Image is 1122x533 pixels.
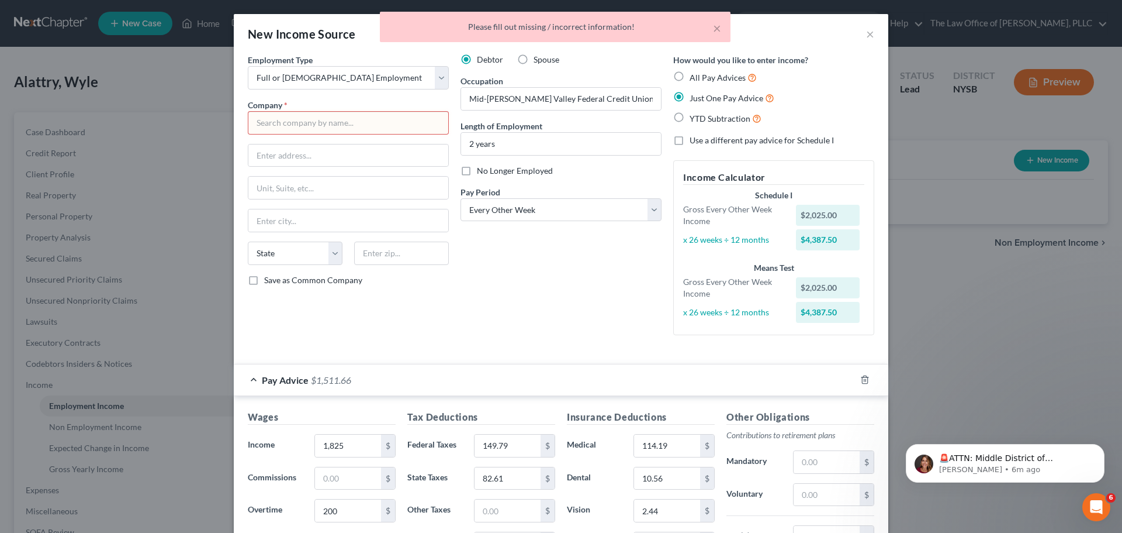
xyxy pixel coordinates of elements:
label: Occupation [460,75,503,87]
span: Use a different pay advice for Schedule I [690,135,834,145]
input: 0.00 [475,435,541,457]
span: Just One Pay Advice [690,93,763,103]
input: ex: 2 years [461,133,661,155]
label: Dental [561,467,628,490]
span: $1,511.66 [311,374,351,386]
span: Spouse [534,54,559,64]
input: 0.00 [315,500,381,522]
label: Voluntary [721,483,787,507]
input: Unit, Suite, etc... [248,177,448,199]
iframe: Intercom live chat [1082,493,1110,521]
input: Search company by name... [248,111,449,135]
h5: Wages [248,410,396,425]
input: -- [461,88,661,110]
input: 0.00 [634,467,700,490]
input: 0.00 [475,500,541,522]
div: $ [381,500,395,522]
div: $ [700,467,714,490]
div: $ [541,435,555,457]
div: $ [860,451,874,473]
span: Pay Period [460,187,500,197]
label: Overtime [242,499,309,522]
div: $4,387.50 [796,229,860,250]
div: $ [381,435,395,457]
div: $ [860,484,874,506]
label: Commissions [242,467,309,490]
div: Please fill out missing / incorrect information! [389,21,721,33]
span: No Longer Employed [477,166,553,176]
iframe: Intercom notifications message [888,419,1122,501]
input: 0.00 [634,435,700,457]
input: 0.00 [794,451,860,473]
span: Save as Common Company [264,275,362,285]
div: $ [541,467,555,490]
div: Gross Every Other Week Income [677,204,790,227]
span: Income [248,439,275,449]
span: Debtor [477,54,503,64]
div: x 26 weeks ÷ 12 months [677,234,790,246]
label: Mandatory [721,451,787,474]
input: 0.00 [315,435,381,457]
input: 0.00 [794,484,860,506]
button: × [713,21,721,35]
div: Schedule I [683,190,864,201]
label: Federal Taxes [401,434,468,458]
span: Company [248,100,282,110]
input: Enter address... [248,145,448,167]
label: Vision [561,499,628,522]
input: Enter zip... [354,242,449,265]
h5: Other Obligations [726,410,874,425]
span: Pay Advice [262,374,309,386]
div: $4,387.50 [796,302,860,323]
label: How would you like to enter income? [673,54,808,66]
div: Means Test [683,262,864,274]
p: Contributions to retirement plans [726,429,874,441]
span: Employment Type [248,55,313,65]
input: 0.00 [634,500,700,522]
label: State Taxes [401,467,468,490]
h5: Income Calculator [683,170,864,185]
input: 0.00 [315,467,381,490]
input: Enter city... [248,209,448,232]
div: Gross Every Other Week Income [677,276,790,300]
label: Other Taxes [401,499,468,522]
div: $ [541,500,555,522]
div: $ [381,467,395,490]
input: 0.00 [475,467,541,490]
div: $ [700,435,714,457]
span: YTD Subtraction [690,114,750,123]
div: $2,025.00 [796,277,860,298]
span: 6 [1106,493,1116,503]
h5: Tax Deductions [407,410,555,425]
label: Length of Employment [460,120,542,132]
label: Medical [561,434,628,458]
h5: Insurance Deductions [567,410,715,425]
span: All Pay Advices [690,73,746,82]
div: $2,025.00 [796,205,860,226]
div: x 26 weeks ÷ 12 months [677,307,790,318]
div: $ [700,500,714,522]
